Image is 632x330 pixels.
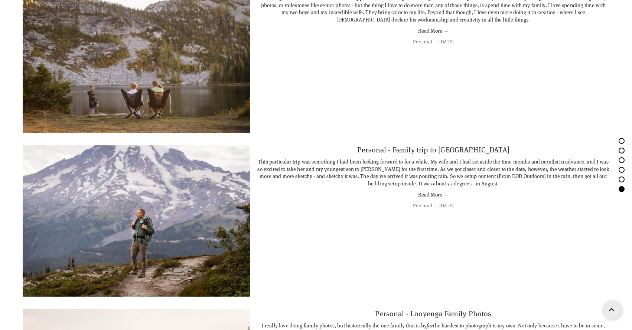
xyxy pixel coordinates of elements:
[427,322,433,329] em: far
[375,308,491,319] a: Personal - Looyenga Family Photos
[23,145,250,297] img: Personal - Family trip to Rainier National Park
[439,202,454,209] time: [DATE]
[257,27,609,34] a: Read More →
[439,38,454,45] time: [DATE]
[413,38,432,45] a: Personal
[357,145,509,155] a: Personal - Family trip to [GEOGRAPHIC_DATA]
[23,145,257,297] a: Personal - Family trip to Rainier National Park
[257,191,609,198] a: Read More →
[413,202,432,209] a: Personal
[257,158,609,187] p: This particular trip was something I had been looking forward to for a while. My wife and I had s...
